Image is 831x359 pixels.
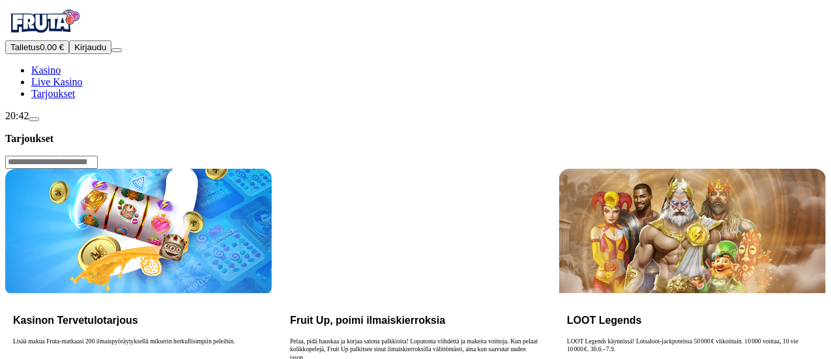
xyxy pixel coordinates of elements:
span: Tarjoukset [31,88,75,99]
img: Fruta [5,5,83,38]
a: diamond iconKasino [31,65,61,76]
h3: LOOT Legends [567,314,818,326]
span: Talletus [10,42,40,52]
button: Talletusplus icon0.00 € [5,40,69,54]
nav: Primary [5,5,826,100]
button: menu [111,48,122,52]
span: Kasino [31,65,61,76]
button: live-chat [29,117,39,121]
h3: Tarjoukset [5,132,826,145]
a: poker-chip iconLive Kasino [31,76,83,87]
img: LOOT Legends [559,169,826,293]
a: gift-inverted iconTarjoukset [31,88,75,99]
img: Kasinon Tervetulotarjous [5,169,272,293]
input: Search [5,156,98,169]
h3: Fruit Up, poimi ilmaiskierroksia [290,314,541,326]
span: Kirjaudu [74,42,106,52]
a: Fruta [5,29,83,40]
span: 20:42 [5,110,29,121]
span: 0.00 € [40,42,64,52]
button: Kirjaudu [69,40,111,54]
span: Live Kasino [31,76,83,87]
h3: Kasinon Tervetulotarjous [13,314,264,326]
img: Fruit Up, poimi ilmaiskierroksia [282,169,549,293]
